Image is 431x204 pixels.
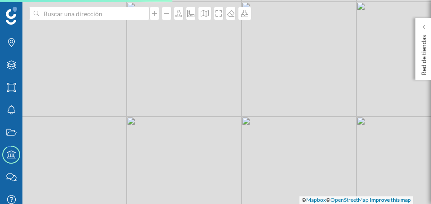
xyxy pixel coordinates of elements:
[369,196,411,203] a: Improve this map
[299,196,413,204] div: © ©
[330,196,369,203] a: OpenStreetMap
[306,196,326,203] a: Mapbox
[419,31,428,75] p: Red de tiendas
[6,7,17,25] img: Geoblink Logo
